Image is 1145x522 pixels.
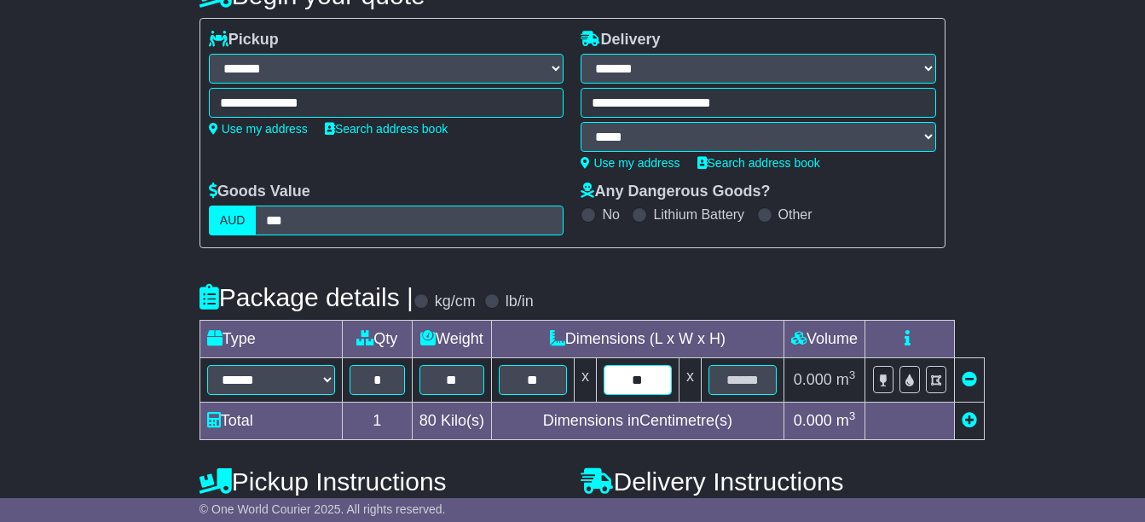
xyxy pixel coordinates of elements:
[342,403,412,440] td: 1
[784,321,865,358] td: Volume
[200,283,413,311] h4: Package details |
[491,403,784,440] td: Dimensions in Centimetre(s)
[794,371,832,388] span: 0.000
[342,321,412,358] td: Qty
[200,467,564,496] h4: Pickup Instructions
[209,122,308,136] a: Use my address
[836,412,856,429] span: m
[849,409,856,422] sup: 3
[697,156,820,170] a: Search address book
[200,321,342,358] td: Type
[679,358,701,403] td: x
[581,467,945,496] h4: Delivery Instructions
[778,206,812,223] label: Other
[581,183,770,201] label: Any Dangerous Goods?
[962,371,977,388] a: Remove this item
[209,183,310,201] label: Goods Value
[209,206,257,235] label: AUD
[581,156,679,170] a: Use my address
[653,206,744,223] label: Lithium Battery
[412,321,491,358] td: Weight
[419,412,437,429] span: 80
[435,293,476,311] label: kg/cm
[200,502,446,516] span: © One World Courier 2025. All rights reserved.
[602,206,619,223] label: No
[581,31,660,49] label: Delivery
[412,403,491,440] td: Kilo(s)
[849,368,856,381] sup: 3
[506,293,534,311] label: lb/in
[794,412,832,429] span: 0.000
[209,31,279,49] label: Pickup
[836,371,856,388] span: m
[574,358,596,403] td: x
[325,122,448,136] a: Search address book
[200,403,342,440] td: Total
[962,412,977,429] a: Add new item
[491,321,784,358] td: Dimensions (L x W x H)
